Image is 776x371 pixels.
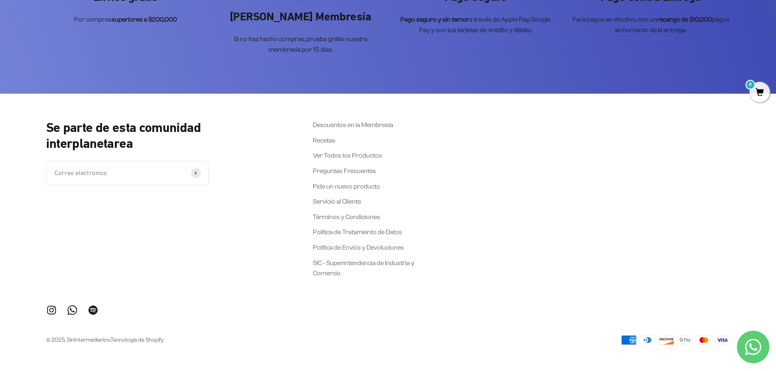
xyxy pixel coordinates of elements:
a: Síguenos en Spotify [88,305,99,316]
p: © 2025, SinIntermediarios. [46,336,164,345]
a: Síguenos en WhatsApp [67,305,78,316]
p: Por compras [74,14,177,25]
a: Servicio al Cliente [313,196,361,207]
strong: recargo de $10,000 [657,16,712,23]
p: a través de Apple Pay, Google Pay y con tus tarjetas de crédito y débito. [396,14,555,35]
p: [PERSON_NAME] Membresía [221,9,380,24]
strong: Pago seguro y sin temor [400,16,469,23]
a: Ver Todos los Productos [313,150,382,161]
a: Recetas [313,135,335,146]
a: Síguenos en Instagram [46,305,57,316]
a: Descuentos en la Membresía [313,120,393,130]
a: Tecnología de Shopify [110,337,164,343]
a: Términos y Condiciones [313,212,380,222]
a: Preguntas Frecuentes [313,166,376,176]
mark: 0 [745,80,755,90]
a: SIC - Superintendencia de Industria y Comercio [313,258,415,279]
a: 0 [750,88,770,97]
a: Política de Tratamiento de Datos [313,227,402,237]
p: Para pagos en efectivo, con un pagos al momento de la entrega. [572,14,730,35]
a: Política de Envíos y Devoluciones [313,242,404,253]
strong: superiores a $200,000 [112,16,177,23]
p: Se parte de esta comunidad interplanetarea [46,120,274,151]
p: Si no haz hecho compras, prueba grátis nuestra membresía por 15 dias. [221,34,380,55]
a: Pide un nuevo producto [313,181,380,192]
